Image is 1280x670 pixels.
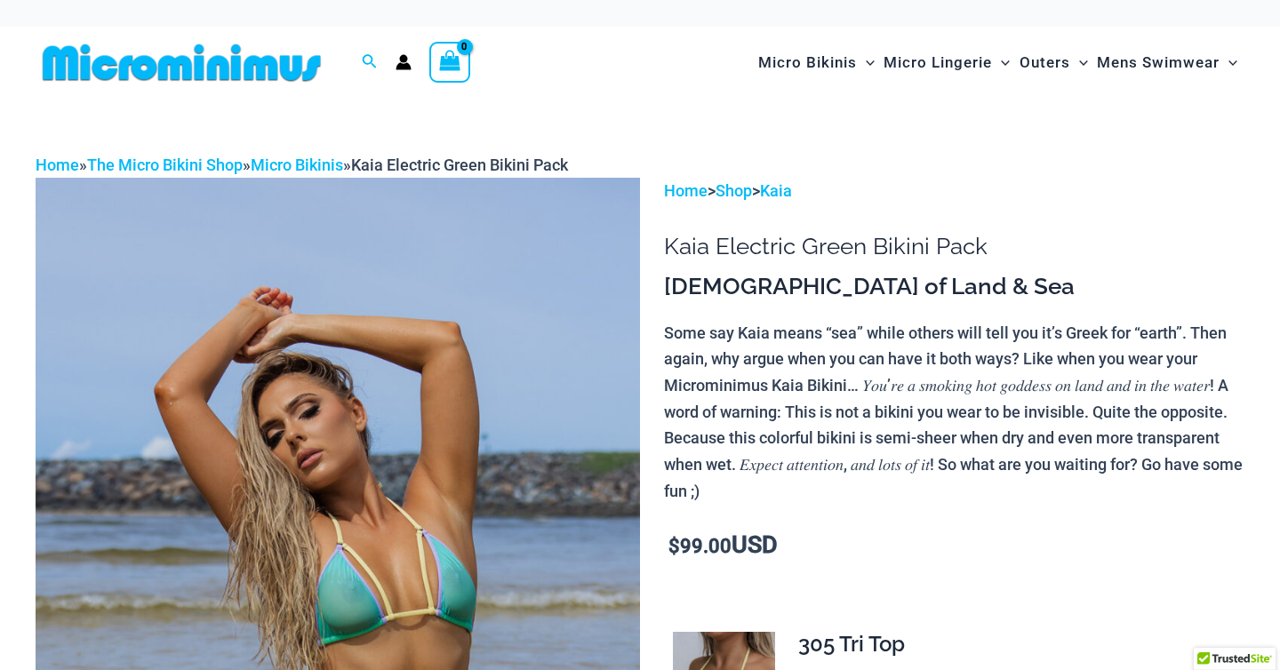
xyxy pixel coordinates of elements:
a: Micro LingerieMenu ToggleMenu Toggle [879,36,1014,90]
a: Mens SwimwearMenu ToggleMenu Toggle [1092,36,1242,90]
span: Micro Bikinis [758,40,857,85]
a: Account icon link [396,54,412,70]
a: The Micro Bikini Shop [87,156,243,174]
span: Menu Toggle [857,40,875,85]
span: Menu Toggle [1070,40,1088,85]
a: Kaia [760,181,792,200]
span: Outers [1020,40,1070,85]
p: USD [664,532,1244,560]
a: Search icon link [362,52,378,74]
a: OutersMenu ToggleMenu Toggle [1015,36,1092,90]
a: Home [36,156,79,174]
span: Menu Toggle [1220,40,1237,85]
span: $ [668,535,680,557]
nav: Site Navigation [751,33,1244,92]
span: 305 Tri Top [798,631,905,657]
span: Micro Lingerie [884,40,992,85]
a: Micro Bikinis [251,156,343,174]
img: MM SHOP LOGO FLAT [36,43,328,83]
span: » » » [36,156,568,174]
span: Mens Swimwear [1097,40,1220,85]
h1: Kaia Electric Green Bikini Pack [664,233,1244,260]
a: Micro BikinisMenu ToggleMenu Toggle [754,36,879,90]
span: Kaia Electric Green Bikini Pack [351,156,568,174]
span: Menu Toggle [992,40,1010,85]
a: Home [664,181,708,200]
a: Shop [716,181,752,200]
bdi: 99.00 [668,535,732,557]
a: View Shopping Cart, empty [429,42,470,83]
h3: [DEMOGRAPHIC_DATA] of Land & Sea [664,272,1244,302]
p: > > [664,178,1244,204]
p: Some say Kaia means “sea” while others will tell you it’s Greek for “earth”. Then again, why argu... [664,320,1244,505]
